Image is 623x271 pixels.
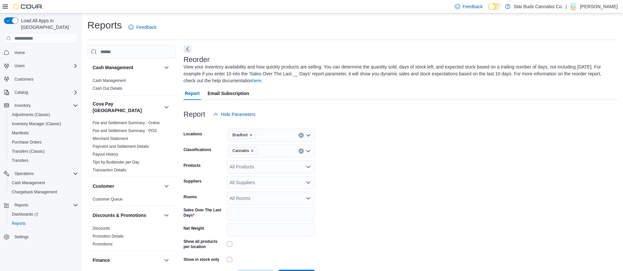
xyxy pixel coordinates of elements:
[12,130,29,136] span: Manifests
[184,194,197,200] label: Rooms
[7,119,81,128] button: Inventory Manager (Classic)
[306,164,311,169] button: Open list of options
[9,147,78,155] span: Transfers (Classic)
[87,19,122,32] h1: Reports
[93,152,118,157] span: Payout History
[208,87,249,100] span: Email Subscription
[306,133,311,138] button: Open list of options
[12,158,28,163] span: Transfers
[230,131,256,139] span: Bradford
[230,147,257,154] span: Cannabis
[9,138,44,146] a: Purchase Orders
[249,133,253,137] button: Remove Bradford from selection in this group
[12,49,28,57] a: Home
[514,3,563,10] p: Star Buds Cannabis Co.
[12,221,26,226] span: Reports
[221,111,256,118] span: Hide Parameters
[580,3,618,10] p: [PERSON_NAME]
[93,168,126,172] a: Transaction Details
[306,148,311,154] button: Open list of options
[1,48,81,57] button: Home
[9,188,78,196] span: Chargeback Management
[488,3,502,10] input: Dark Mode
[184,207,224,218] label: Sales Over The Last Days
[12,102,33,109] button: Inventory
[12,102,78,109] span: Inventory
[93,257,161,263] button: Finance
[9,210,78,218] span: Dashboards
[93,242,113,246] a: Promotions
[93,144,149,149] a: Payment and Settlement Details
[93,86,122,91] a: Cash Out Details
[463,3,483,10] span: Feedback
[7,156,81,165] button: Transfers
[7,110,81,119] button: Adjustments (Classic)
[93,212,146,219] h3: Discounts & Promotions
[184,239,224,249] label: Show all products per location
[211,108,258,121] button: Hide Parameters
[93,101,161,114] button: Cova Pay [GEOGRAPHIC_DATA]
[7,138,81,147] button: Purchase Orders
[299,133,304,138] button: Clear input
[12,75,36,83] a: Customers
[12,48,78,56] span: Home
[184,179,202,184] label: Suppliers
[9,188,60,196] a: Chargeback Management
[9,111,78,119] span: Adjustments (Classic)
[9,210,41,218] a: Dashboards
[12,112,50,117] span: Adjustments (Classic)
[93,160,139,165] span: Tips by Budtender per Day
[9,157,31,165] a: Transfers
[7,147,81,156] button: Transfers (Classic)
[185,87,200,100] span: Report
[184,45,191,53] button: Next
[14,77,33,82] span: Customers
[136,24,156,30] span: Feedback
[184,56,210,64] h3: Reorder
[4,45,78,259] nav: Complex example
[93,64,161,71] button: Cash Management
[1,74,81,84] button: Customers
[163,211,170,219] button: Discounts & Promotions
[9,111,53,119] a: Adjustments (Classic)
[9,220,78,227] span: Reports
[163,103,170,111] button: Cova Pay [GEOGRAPHIC_DATA]
[1,169,81,178] button: Operations
[93,183,114,189] h3: Customer
[14,63,25,68] span: Users
[566,3,567,10] p: |
[93,197,122,202] a: Customer Queue
[163,182,170,190] button: Customer
[1,101,81,110] button: Inventory
[87,195,176,206] div: Customer
[14,50,25,55] span: Home
[9,147,47,155] a: Transfers (Classic)
[7,219,81,228] button: Reports
[1,61,81,70] button: Users
[93,136,128,141] a: Merchant Statement
[250,149,254,153] button: Remove Cannabis from selection in this group
[12,170,78,178] span: Operations
[87,77,176,95] div: Cash Management
[14,103,31,108] span: Inventory
[93,257,110,263] h3: Finance
[12,75,78,83] span: Customers
[184,64,614,84] div: View your inventory availability and how quickly products are selling. You can determine the quan...
[13,3,43,10] img: Cova
[252,78,261,83] a: here
[233,132,248,138] span: Bradford
[12,88,78,96] span: Catalog
[12,170,36,178] button: Operations
[184,226,204,231] label: Net Weight
[12,62,27,70] button: Users
[93,78,126,83] span: Cash Management
[1,232,81,242] button: Settings
[93,136,128,141] span: Merchant Statement
[12,88,31,96] button: Catalog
